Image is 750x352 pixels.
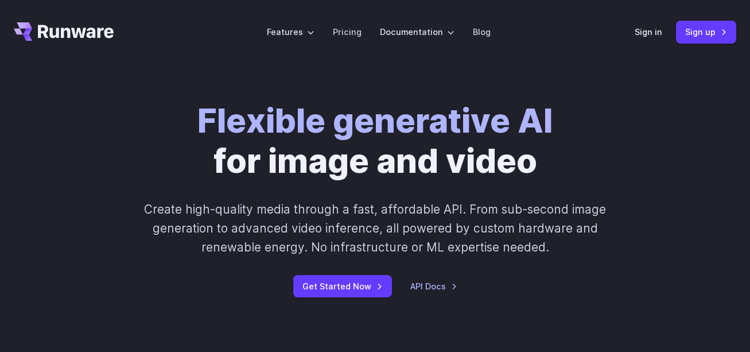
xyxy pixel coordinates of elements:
a: Sign up [676,21,736,43]
p: Create high-quality media through a fast, affordable API. From sub-second image generation to adv... [144,200,607,257]
a: Pricing [333,25,362,38]
a: Go to / [14,22,114,41]
a: Blog [473,25,491,38]
strong: Flexible generative AI [197,100,553,141]
a: Sign in [635,25,662,38]
h1: for image and video [197,101,553,181]
a: Get Started Now [293,275,392,297]
label: Features [267,25,314,38]
a: API Docs [410,280,457,293]
label: Documentation [380,25,454,38]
